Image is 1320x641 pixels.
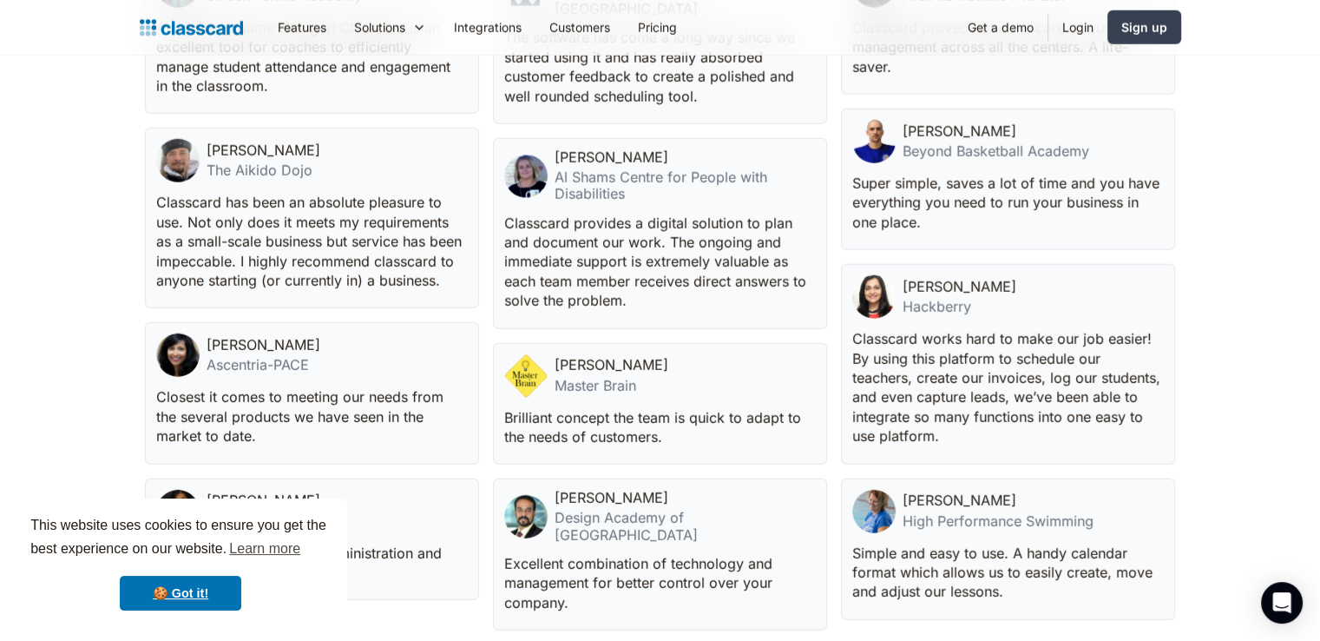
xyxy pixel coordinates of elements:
[504,554,812,612] p: Excellent combination of technology and management for better control over your company.
[555,169,816,202] div: Al Shams Centre for People with Disabilities
[207,162,320,179] div: The Aikido Dojo
[852,329,1160,446] p: Classcard works hard to make our job easier! By using this platform to schedule our teachers, cre...
[535,8,624,47] a: Customers
[852,174,1160,232] p: Super simple, saves a lot of time and you have everything you need to run your business in one pl...
[264,8,340,47] a: Features
[555,490,668,506] div: [PERSON_NAME]
[207,142,320,159] div: [PERSON_NAME]
[504,28,812,106] p: The software has come a long way since we started using it and has really absorbed customer feedb...
[140,16,243,40] a: home
[30,515,331,562] span: This website uses cookies to ensure you get the best experience on our website.
[1048,8,1107,47] a: Login
[156,18,464,96] p: An absolute game changer! Classcard is an excellent tool for coaches to efficiently manage studen...
[903,492,1016,509] div: [PERSON_NAME]
[903,299,1016,315] div: Hackberry
[504,408,812,447] p: Brilliant concept the team is quick to adapt to the needs of customers.
[903,513,1093,530] div: High Performance Swimming
[903,143,1089,160] div: Beyond Basketball Academy
[555,378,668,394] div: Master Brain
[340,8,440,47] div: Solutions
[207,492,320,509] div: [PERSON_NAME]
[903,123,1016,140] div: [PERSON_NAME]
[1261,582,1303,624] div: Open Intercom Messenger
[903,279,1016,295] div: [PERSON_NAME]
[1107,10,1181,44] a: Sign up
[156,193,464,290] p: Classcard has been an absolute pleasure to use. Not only does it meets my requirements as a small...
[555,510,816,543] div: Design Academy of [GEOGRAPHIC_DATA]
[555,149,668,166] div: [PERSON_NAME]
[504,214,812,311] p: Classcard provides a digital solution to plan and document our work. The ongoing and immediate su...
[954,8,1047,47] a: Get a demo
[14,499,347,627] div: cookieconsent
[852,544,1160,602] p: Simple and easy to use. A handy calendar format which allows us to easily create, move and adjust...
[227,536,303,562] a: learn more about cookies
[207,337,320,354] div: [PERSON_NAME]
[1121,18,1167,36] div: Sign up
[207,357,320,373] div: Ascentria-PACE
[156,387,464,446] p: Closest it comes to meeting our needs from the several products we have seen in the market to date.
[624,8,691,47] a: Pricing
[120,576,241,611] a: dismiss cookie message
[354,18,405,36] div: Solutions
[555,357,668,373] div: [PERSON_NAME]
[440,8,535,47] a: Integrations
